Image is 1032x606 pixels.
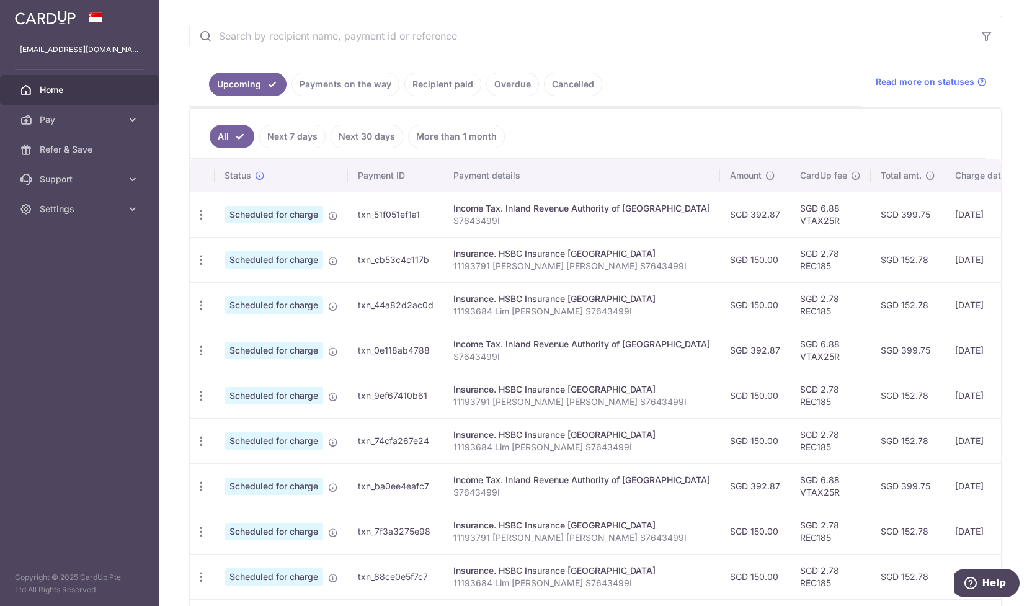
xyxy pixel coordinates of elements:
[408,125,505,148] a: More than 1 month
[720,282,790,328] td: SGD 150.00
[453,396,710,408] p: 11193791 [PERSON_NAME] [PERSON_NAME] S7643499I
[720,373,790,418] td: SGD 150.00
[15,10,76,25] img: CardUp
[225,478,323,495] span: Scheduled for charge
[720,192,790,237] td: SGD 392.87
[40,203,122,215] span: Settings
[790,463,871,509] td: SGD 6.88 VTAX25R
[453,532,710,544] p: 11193791 [PERSON_NAME] [PERSON_NAME] S7643499I
[871,373,945,418] td: SGD 152.78
[790,418,871,463] td: SGD 2.78 REC185
[453,474,710,486] div: Income Tax. Inland Revenue Authority of [GEOGRAPHIC_DATA]
[945,463,1030,509] td: [DATE]
[720,554,790,599] td: SGD 150.00
[225,206,323,223] span: Scheduled for charge
[945,554,1030,599] td: [DATE]
[453,577,710,589] p: 11193684 Lim [PERSON_NAME] S7643499I
[189,16,972,56] input: Search by recipient name, payment id or reference
[945,509,1030,554] td: [DATE]
[225,568,323,586] span: Scheduled for charge
[20,43,139,56] p: [EMAIL_ADDRESS][DOMAIN_NAME]
[225,387,323,404] span: Scheduled for charge
[790,192,871,237] td: SGD 6.88 VTAX25R
[790,282,871,328] td: SGD 2.78 REC185
[954,569,1020,600] iframe: Opens a widget where you can find more information
[348,159,443,192] th: Payment ID
[348,554,443,599] td: txn_88ce0e5f7c7
[225,523,323,540] span: Scheduled for charge
[225,169,251,182] span: Status
[40,143,122,156] span: Refer & Save
[404,73,481,96] a: Recipient paid
[720,418,790,463] td: SGD 150.00
[955,169,1006,182] span: Charge date
[348,237,443,282] td: txn_cb53c4c117b
[730,169,762,182] span: Amount
[544,73,602,96] a: Cancelled
[871,328,945,373] td: SGD 399.75
[453,383,710,396] div: Insurance. HSBC Insurance [GEOGRAPHIC_DATA]
[720,509,790,554] td: SGD 150.00
[790,373,871,418] td: SGD 2.78 REC185
[945,282,1030,328] td: [DATE]
[800,169,847,182] span: CardUp fee
[881,169,922,182] span: Total amt.
[453,350,710,363] p: S7643499I
[876,76,987,88] a: Read more on statuses
[871,463,945,509] td: SGD 399.75
[291,73,399,96] a: Payments on the way
[720,237,790,282] td: SGD 150.00
[40,84,122,96] span: Home
[348,509,443,554] td: txn_7f3a3275e98
[720,328,790,373] td: SGD 392.87
[209,73,287,96] a: Upcoming
[453,293,710,305] div: Insurance. HSBC Insurance [GEOGRAPHIC_DATA]
[348,192,443,237] td: txn_51f051ef1a1
[453,564,710,577] div: Insurance. HSBC Insurance [GEOGRAPHIC_DATA]
[945,418,1030,463] td: [DATE]
[40,114,122,126] span: Pay
[790,328,871,373] td: SGD 6.88 VTAX25R
[453,519,710,532] div: Insurance. HSBC Insurance [GEOGRAPHIC_DATA]
[790,554,871,599] td: SGD 2.78 REC185
[348,418,443,463] td: txn_74cfa267e24
[790,509,871,554] td: SGD 2.78 REC185
[348,373,443,418] td: txn_9ef67410b61
[259,125,326,148] a: Next 7 days
[210,125,254,148] a: All
[486,73,539,96] a: Overdue
[225,432,323,450] span: Scheduled for charge
[453,338,710,350] div: Income Tax. Inland Revenue Authority of [GEOGRAPHIC_DATA]
[40,173,122,185] span: Support
[225,251,323,269] span: Scheduled for charge
[871,418,945,463] td: SGD 152.78
[348,463,443,509] td: txn_ba0ee4eafc7
[720,463,790,509] td: SGD 392.87
[225,296,323,314] span: Scheduled for charge
[871,237,945,282] td: SGD 152.78
[348,282,443,328] td: txn_44a82d2ac0d
[453,260,710,272] p: 11193791 [PERSON_NAME] [PERSON_NAME] S7643499I
[871,554,945,599] td: SGD 152.78
[453,305,710,318] p: 11193684 Lim [PERSON_NAME] S7643499I
[331,125,403,148] a: Next 30 days
[453,429,710,441] div: Insurance. HSBC Insurance [GEOGRAPHIC_DATA]
[945,192,1030,237] td: [DATE]
[876,76,974,88] span: Read more on statuses
[453,486,710,499] p: S7643499I
[453,215,710,227] p: S7643499I
[453,247,710,260] div: Insurance. HSBC Insurance [GEOGRAPHIC_DATA]
[945,328,1030,373] td: [DATE]
[871,282,945,328] td: SGD 152.78
[453,441,710,453] p: 11193684 Lim [PERSON_NAME] S7643499I
[945,373,1030,418] td: [DATE]
[945,237,1030,282] td: [DATE]
[871,509,945,554] td: SGD 152.78
[871,192,945,237] td: SGD 399.75
[443,159,720,192] th: Payment details
[225,342,323,359] span: Scheduled for charge
[453,202,710,215] div: Income Tax. Inland Revenue Authority of [GEOGRAPHIC_DATA]
[790,237,871,282] td: SGD 2.78 REC185
[348,328,443,373] td: txn_0e118ab4788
